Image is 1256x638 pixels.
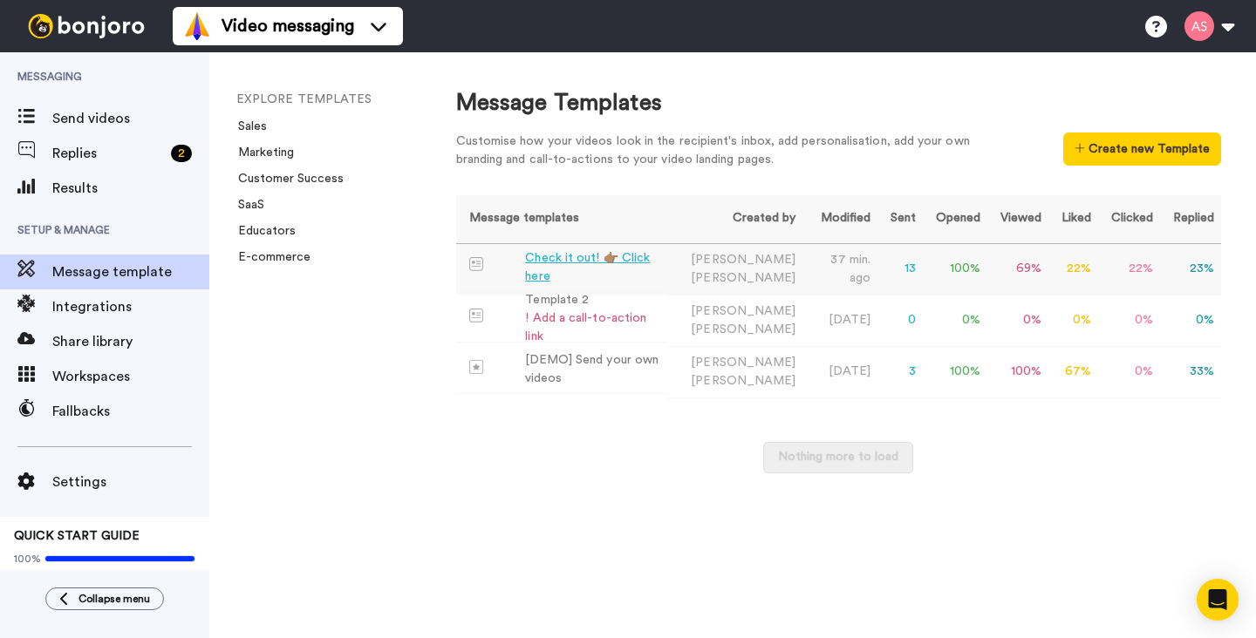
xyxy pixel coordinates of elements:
th: Clicked [1098,195,1160,243]
a: SaaS [228,199,264,211]
td: 0 [877,295,923,346]
td: 0 % [1098,346,1160,397]
th: Opened [923,195,987,243]
td: 0 % [987,295,1048,346]
button: Nothing more to load [763,442,913,473]
a: Educators [228,225,296,237]
img: demo-template.svg [469,360,483,374]
td: [PERSON_NAME] [667,243,803,295]
th: Modified [802,195,877,243]
div: Message Templates [456,87,1221,119]
th: Replied [1160,195,1221,243]
td: 0 % [1160,295,1221,346]
span: Workspaces [52,366,209,387]
span: [PERSON_NAME] [691,375,795,387]
td: 37 min. ago [802,243,877,295]
span: Replies [52,143,164,164]
span: Share library [52,331,209,352]
button: Create new Template [1063,132,1221,166]
div: ! Add a call-to-action link [525,309,659,346]
td: 67 % [1048,346,1098,397]
img: Message-temps.svg [469,309,484,322]
th: Message templates [456,195,667,243]
td: 23 % [1160,243,1221,295]
span: 100% [14,552,41,566]
span: Send videos [52,108,209,129]
div: Customise how your videos look in the recipient's inbox, add personalisation, add your own brandi... [456,132,997,169]
div: 2 [171,145,192,162]
td: 33 % [1160,346,1221,397]
div: [DEMO] Send your own videos [525,351,660,388]
td: 100 % [987,346,1048,397]
span: [PERSON_NAME] [691,323,795,336]
a: Sales [228,120,267,132]
div: Template 2 [525,291,659,309]
td: 22 % [1098,243,1160,295]
td: 0 % [1098,295,1160,346]
span: QUICK START GUIDE [14,530,140,542]
span: Results [52,178,209,199]
span: [PERSON_NAME] [691,272,795,284]
td: 0 % [1048,295,1098,346]
td: 0 % [923,295,987,346]
a: E-commerce [228,251,311,263]
a: Customer Success [228,173,344,185]
td: 69 % [987,243,1048,295]
a: Marketing [228,146,294,159]
span: Message template [52,261,209,282]
td: [DATE] [802,346,877,397]
span: Collapse menu [78,592,150,606]
td: [PERSON_NAME] [667,295,803,346]
td: [PERSON_NAME] [667,346,803,397]
button: Collapse menu [45,587,164,610]
img: bj-logo-header-white.svg [21,14,152,38]
td: [DATE] [802,295,877,346]
span: Video messaging [222,14,354,38]
li: EXPLORE TEMPLATES [236,91,472,109]
td: 100 % [923,346,987,397]
th: Liked [1048,195,1098,243]
span: Integrations [52,296,209,317]
th: Sent [877,195,923,243]
th: Viewed [987,195,1048,243]
span: Settings [52,472,209,492]
div: Open Intercom Messenger [1197,579,1239,621]
span: Fallbacks [52,401,209,422]
td: 22 % [1048,243,1098,295]
th: Created by [667,195,803,243]
img: vm-color.svg [183,12,211,40]
td: 100 % [923,243,987,295]
div: Check it out! 👉🏽 Click here [525,249,659,286]
img: Message-temps.svg [469,257,484,271]
td: 3 [877,346,923,397]
td: 13 [877,243,923,295]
